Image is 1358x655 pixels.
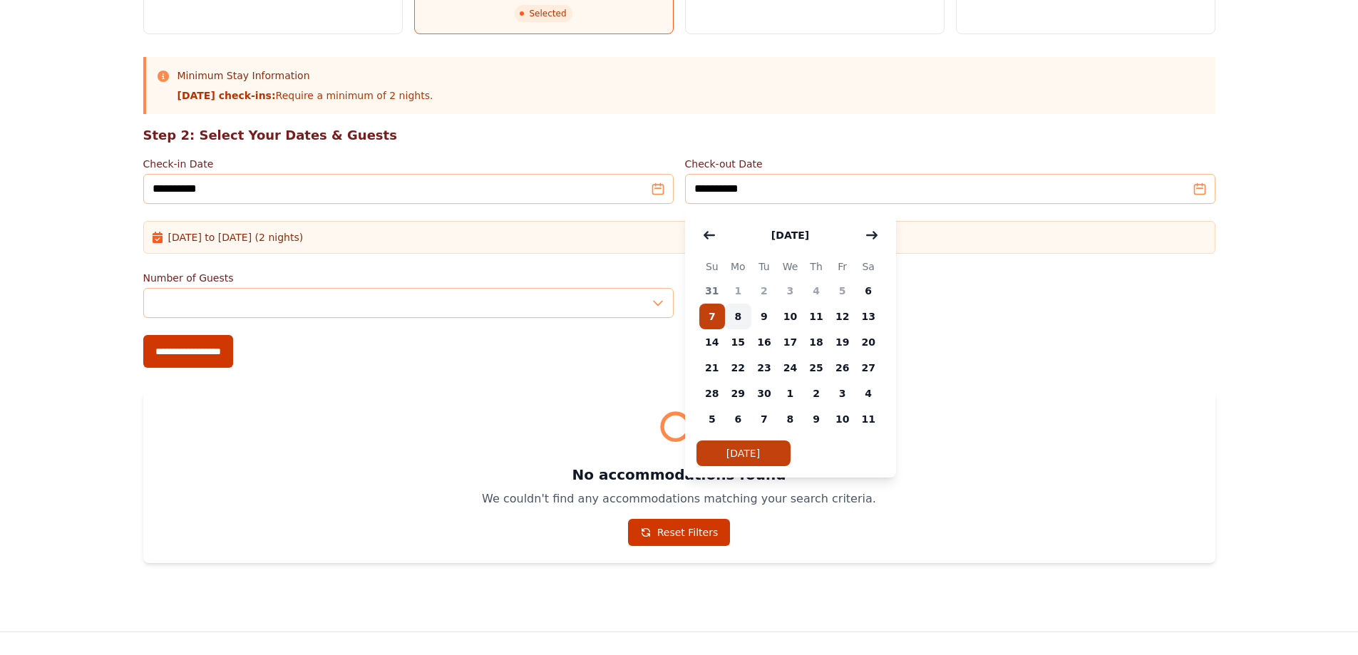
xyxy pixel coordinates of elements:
[699,329,726,355] span: 14
[803,406,830,432] span: 9
[725,278,751,304] span: 1
[829,355,855,381] span: 26
[777,406,803,432] span: 8
[803,258,830,275] span: Th
[515,5,572,22] span: Selected
[803,304,830,329] span: 11
[751,355,778,381] span: 23
[725,329,751,355] span: 15
[855,278,882,304] span: 6
[143,271,674,285] label: Number of Guests
[803,278,830,304] span: 4
[829,258,855,275] span: Fr
[143,125,1215,145] h2: Step 2: Select Your Dates & Guests
[178,88,433,103] p: Require a minimum of 2 nights.
[803,355,830,381] span: 25
[777,304,803,329] span: 10
[725,355,751,381] span: 22
[777,258,803,275] span: We
[855,381,882,406] span: 4
[751,381,778,406] span: 30
[699,278,726,304] span: 31
[160,465,1198,485] h3: No accommodations found
[699,355,726,381] span: 21
[699,304,726,329] span: 7
[803,329,830,355] span: 18
[803,381,830,406] span: 2
[855,406,882,432] span: 11
[829,381,855,406] span: 3
[178,68,433,83] h3: Minimum Stay Information
[751,278,778,304] span: 2
[685,157,1215,171] label: Check-out Date
[777,381,803,406] span: 1
[143,157,674,171] label: Check-in Date
[178,90,276,101] strong: [DATE] check-ins:
[829,329,855,355] span: 19
[855,304,882,329] span: 13
[699,258,726,275] span: Su
[725,258,751,275] span: Mo
[725,381,751,406] span: 29
[829,278,855,304] span: 5
[777,278,803,304] span: 3
[829,304,855,329] span: 12
[751,258,778,275] span: Tu
[160,490,1198,507] p: We couldn't find any accommodations matching your search criteria.
[696,440,791,466] button: [DATE]
[628,519,731,546] a: Reset Filters
[777,355,803,381] span: 24
[168,230,304,244] span: [DATE] to [DATE] (2 nights)
[751,406,778,432] span: 7
[751,304,778,329] span: 9
[777,329,803,355] span: 17
[829,406,855,432] span: 10
[855,258,882,275] span: Sa
[699,406,726,432] span: 5
[699,381,726,406] span: 28
[751,329,778,355] span: 16
[725,406,751,432] span: 6
[855,329,882,355] span: 20
[725,304,751,329] span: 8
[855,355,882,381] span: 27
[757,221,823,249] button: [DATE]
